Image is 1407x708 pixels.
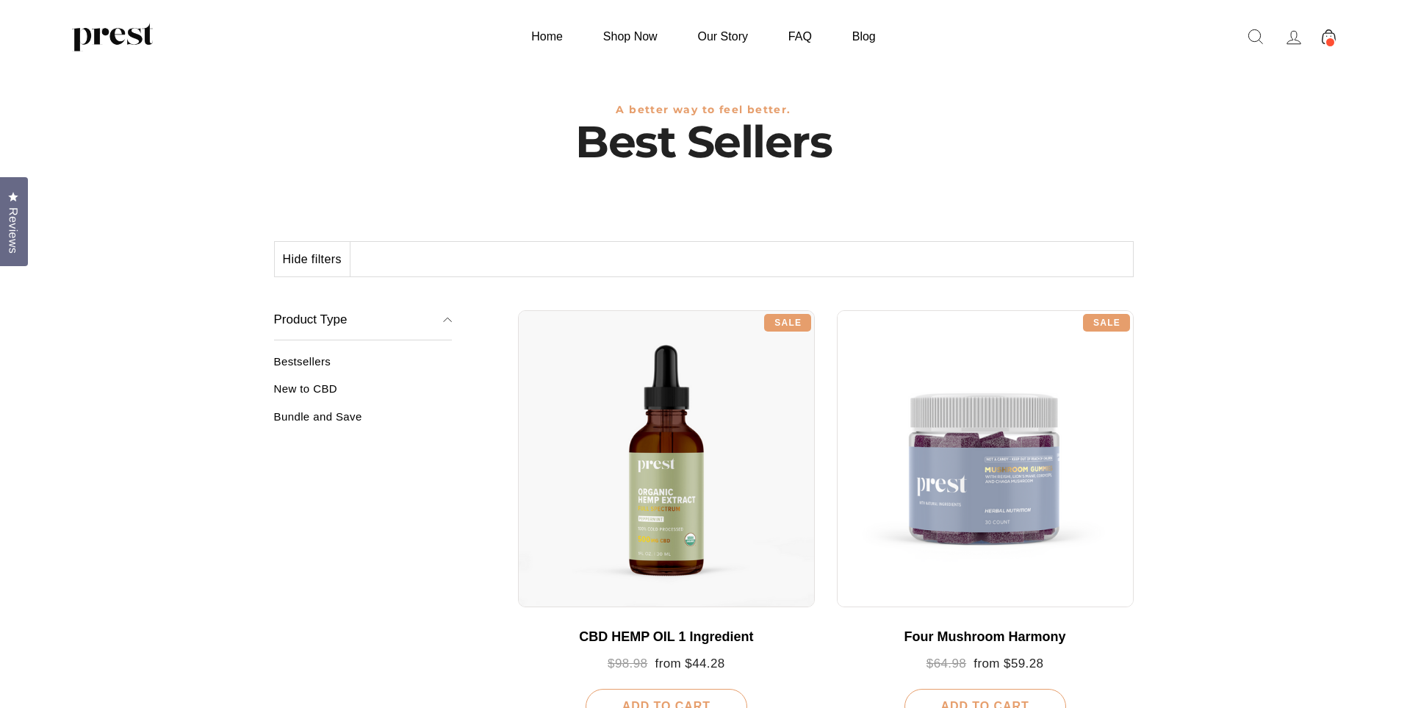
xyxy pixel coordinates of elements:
[764,314,811,332] div: Sale
[533,657,800,672] div: from $44.28
[4,207,23,254] span: Reviews
[274,116,1134,168] h1: Best Sellers
[926,657,966,671] span: $64.98
[770,22,830,51] a: FAQ
[1083,314,1130,332] div: Sale
[608,657,647,671] span: $98.98
[852,629,1119,646] div: Four Mushroom Harmony
[274,382,453,407] a: New to CBD
[274,410,453,435] a: Bundle and Save
[274,355,453,379] a: Bestsellers
[852,657,1119,672] div: from $59.28
[533,629,800,646] div: CBD HEMP OIL 1 Ingredient
[680,22,766,51] a: Our Story
[513,22,893,51] ul: Primary
[275,242,350,277] button: Hide filters
[72,22,153,51] img: PREST ORGANICS
[274,104,1134,116] h3: A better way to feel better.
[513,22,581,51] a: Home
[834,22,894,51] a: Blog
[274,299,453,340] button: Product Type
[585,22,676,51] a: Shop Now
